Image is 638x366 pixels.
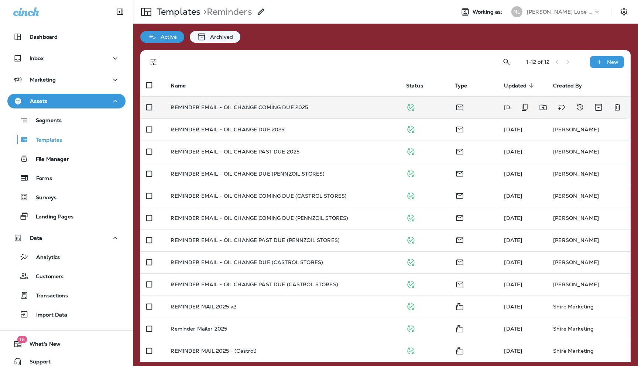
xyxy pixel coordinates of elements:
[504,82,536,89] span: Updated
[554,100,569,115] button: Add tags
[110,4,130,19] button: Collapse Sidebar
[526,59,549,65] div: 1 - 12 of 12
[511,6,522,17] div: NL
[547,340,631,362] td: Shire Marketing
[28,273,64,280] p: Customers
[30,77,56,83] p: Marketing
[553,83,582,89] span: Created By
[504,259,522,266] span: Shire Marketing
[171,348,257,354] p: REMINDER MAIL 2025 - (Castrol)
[206,34,233,40] p: Archived
[171,149,299,155] p: REMINDER EMAIL - OIL CHANGE PAST DUE 2025
[28,293,68,300] p: Transactions
[517,100,532,115] button: Duplicate
[504,126,522,133] span: Shire Marketing
[547,273,631,296] td: [PERSON_NAME]
[171,82,195,89] span: Name
[200,6,252,17] p: Reminders
[406,258,415,265] span: Published
[406,170,415,176] span: Published
[7,94,126,108] button: Assets
[406,347,415,353] span: Published
[171,127,284,132] p: REMINDER EMAIL - OIL CHANGE DUE 2025
[455,192,464,198] span: Email
[29,254,60,261] p: Analytics
[547,318,631,340] td: Shire Marketing
[30,55,44,61] p: Inbox
[171,171,325,177] p: REMINDER EMAIL - OIL CHANGE DUE (PENNZOIL STORES)
[547,251,631,273] td: [PERSON_NAME]
[7,336,126,351] button: 16What's New
[7,249,126,265] button: Analytics
[547,118,631,141] td: [PERSON_NAME]
[547,296,631,318] td: Shire Marketing
[7,307,126,322] button: Import Data
[547,207,631,229] td: [PERSON_NAME]
[7,208,126,224] button: Landing Pages
[504,148,522,155] span: Shire Marketing
[617,5,631,18] button: Settings
[7,287,126,303] button: Transactions
[547,229,631,251] td: [PERSON_NAME]
[28,214,73,221] p: Landing Pages
[455,214,464,221] span: Email
[406,236,415,243] span: Published
[504,104,522,111] span: Shire Marketing
[547,185,631,207] td: [PERSON_NAME]
[406,125,415,132] span: Published
[406,192,415,198] span: Published
[28,194,56,201] p: Surveys
[610,100,625,115] button: Delete
[406,280,415,287] span: Published
[7,51,126,66] button: Inbox
[455,103,464,110] span: Email
[455,82,477,89] span: Type
[591,100,606,115] button: Archive
[171,304,236,310] p: REMINDER MAIL 2025 v2
[406,83,423,89] span: Status
[7,231,126,245] button: Data
[455,148,464,154] span: Email
[406,325,415,331] span: Published
[171,282,338,287] p: REMINDER EMAIL - OIL CHANGE PAST DUE (CASTROL STORES)
[7,30,126,44] button: Dashboard
[7,268,126,284] button: Customers
[504,237,522,244] span: Shire Marketing
[30,235,42,241] p: Data
[504,348,522,354] span: [DATE]
[455,258,464,265] span: Email
[536,100,550,115] button: Move to folder
[547,163,631,185] td: [PERSON_NAME]
[7,112,126,128] button: Segments
[504,303,522,310] span: Shire Marketing
[7,72,126,87] button: Marketing
[504,215,522,221] span: Shire Marketing
[29,312,68,319] p: Import Data
[455,83,467,89] span: Type
[157,34,177,40] p: Active
[28,117,62,125] p: Segments
[171,215,348,221] p: REMINDER EMAIL - OIL CHANGE COMING DUE (PENNZOIL STORES)
[547,141,631,163] td: [PERSON_NAME]
[28,137,62,144] p: Templates
[455,125,464,132] span: Email
[406,82,433,89] span: Status
[473,9,504,15] span: Working as:
[607,59,618,65] p: New
[30,98,47,104] p: Assets
[171,259,323,265] p: REMINDER EMAIL - OIL CHANGE DUE (CASTROL STORES)
[22,341,61,350] span: What's New
[455,280,464,287] span: Email
[573,100,587,115] button: View Changelog
[504,193,522,199] span: Shire Marketing
[171,104,308,110] p: REMINDER EMAIL - OIL CHANGE COMING DUE 2025
[171,83,186,89] span: Name
[504,170,522,177] span: Shire Marketing
[17,336,27,343] span: 16
[171,326,227,332] p: Reminder Mailer 2025
[7,189,126,205] button: Surveys
[455,325,464,331] span: Mailer
[146,55,161,69] button: Filters
[406,148,415,154] span: Published
[30,34,58,40] p: Dashboard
